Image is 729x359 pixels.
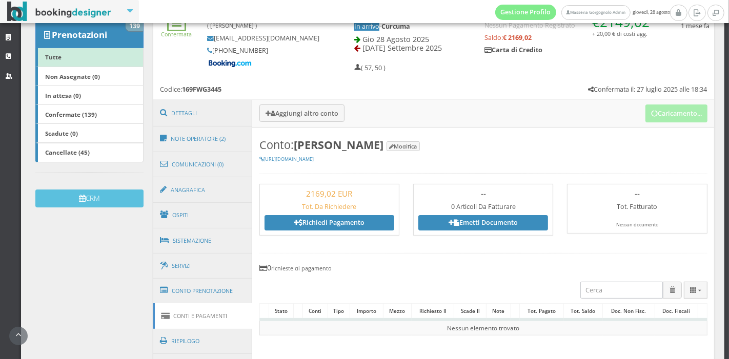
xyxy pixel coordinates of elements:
button: Aggiungi altro conto [259,104,345,121]
a: Prenotazioni 139 [35,22,144,48]
button: CRM [35,189,144,207]
h5: ( 57, 50 ) [354,64,386,72]
a: Conto Prenotazione [153,278,253,304]
button: Columns [684,282,707,299]
td: Nessun elemento trovato [259,320,707,335]
small: ( [PERSON_NAME] ) [207,22,257,29]
span: [DATE] Settembre 2025 [362,43,442,53]
a: Servizi [153,253,253,279]
a: Scadute (0) [35,123,144,143]
b: Non Assegnate (0) [45,72,100,80]
a: Note Operatore (2) [153,125,253,152]
img: Booking-com-logo.png [207,59,253,68]
img: BookingDesigner.com [7,2,111,22]
h5: - [354,23,471,30]
b: [PERSON_NAME] [294,137,383,152]
span: Gio 28 Agosto 2025 [362,34,429,44]
div: Nessun documento [572,222,702,228]
span: 139 [126,22,143,31]
div: Note [487,304,510,318]
div: Richiesto il [412,304,454,318]
div: Tipo [328,304,350,318]
div: Doc. Non Fisc. [603,304,654,318]
a: Tutte [35,48,144,67]
button: Modifica [387,141,420,151]
h3: -- [572,189,702,198]
a: Anagrafica [153,177,253,203]
h5: Saldo: [484,34,654,41]
a: [URL][DOMAIN_NAME] [259,156,314,162]
div: Doc. Fiscali [655,304,698,318]
h5: Codice: [160,86,221,93]
h5: Confermata il: 27 luglio 2025 alle 18:34 [588,86,707,93]
h3: Conto: [259,138,707,152]
h4: 0 [259,263,707,272]
b: Tutte [45,53,62,61]
a: Riepilogo [153,328,253,354]
small: richieste di pagamento [271,264,331,272]
span: In arrivo [354,22,379,31]
b: In attesa (0) [45,91,81,99]
h5: 1 mese fa [681,22,710,30]
a: Ospiti [153,202,253,228]
a: Non Assegnate (0) [35,67,144,86]
a: Gestione Profilo [495,5,557,20]
a: In attesa (0) [35,86,144,105]
h5: Tot. Fatturato [572,203,702,210]
a: Confermata [161,22,192,38]
h5: [EMAIL_ADDRESS][DOMAIN_NAME] [207,34,320,42]
a: Confermate (139) [35,104,144,124]
h3: 2169,02 EUR [265,189,394,198]
div: Tot. Saldo [564,304,603,318]
a: Masseria Gorgognolo Admin [561,5,630,20]
div: Importo [350,304,382,318]
div: Tot. Pagato [520,304,563,318]
div: Colonne [684,282,707,299]
a: Sistemazione [153,227,253,254]
h5: Tot. Da Richiedere [265,203,394,210]
a: Richiedi Pagamento [265,215,394,230]
b: Cancellate (45) [45,148,90,156]
b: Carta di Credito [484,46,542,54]
a: Conti e Pagamenti [153,303,253,329]
a: Dettagli [153,100,253,126]
h5: 0 Articoli Da Fatturare [418,203,548,210]
a: Cancellate (45) [35,143,144,162]
a: Emetti Documento [418,215,548,230]
div: Stato [269,304,293,318]
span: giovedì, 28 agosto [495,5,670,20]
b: Confermate (139) [45,110,97,118]
div: Conti [303,304,327,318]
h3: -- [418,189,548,198]
b: Prenotazioni [52,29,107,40]
small: + 20,00 € di costi agg. [592,30,647,37]
a: Comunicazioni (0) [153,151,253,178]
input: Cerca [580,282,663,299]
strong: € 2169,02 [503,33,532,42]
b: 169FWG3445 [182,85,221,94]
b: Curcuma [381,22,410,31]
div: Mezzo [383,304,412,318]
div: Scade il [454,304,486,318]
h5: [PHONE_NUMBER] [207,47,320,54]
h5: Nessun Pagamento Registrato [484,22,654,29]
b: Scadute (0) [45,129,78,137]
